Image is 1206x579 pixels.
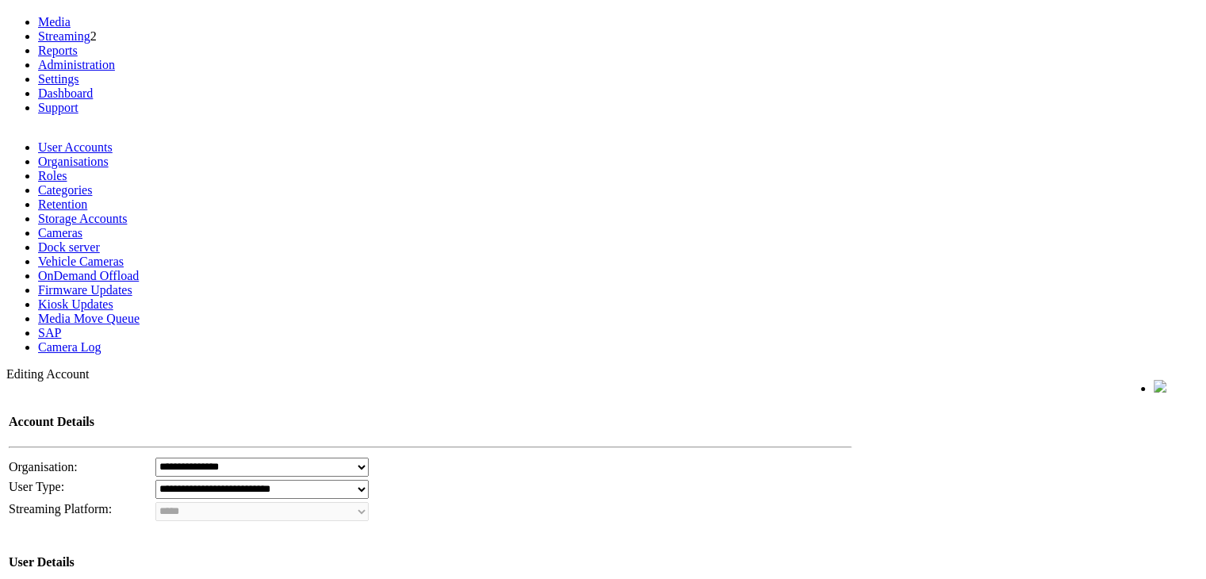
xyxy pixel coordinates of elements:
[38,197,87,211] a: Retention
[9,480,64,493] span: User Type:
[9,555,852,569] h4: User Details
[38,44,78,57] a: Reports
[38,101,78,114] a: Support
[38,269,139,282] a: OnDemand Offload
[38,86,93,100] a: Dashboard
[38,183,92,197] a: Categories
[38,29,90,43] a: Streaming
[921,381,1122,393] span: Welcome, System Administrator (Administrator)
[38,226,82,240] a: Cameras
[6,367,89,381] span: Editing Account
[90,29,97,43] span: 2
[38,72,79,86] a: Settings
[9,460,78,474] span: Organisation:
[38,340,101,354] a: Camera Log
[9,502,112,516] span: Streaming Platform:
[38,155,109,168] a: Organisations
[38,326,61,339] a: SAP
[38,169,67,182] a: Roles
[38,212,127,225] a: Storage Accounts
[9,415,852,429] h4: Account Details
[38,297,113,311] a: Kiosk Updates
[38,255,124,268] a: Vehicle Cameras
[38,140,113,154] a: User Accounts
[1154,380,1166,393] img: bell24.png
[38,58,115,71] a: Administration
[38,15,71,29] a: Media
[38,283,132,297] a: Firmware Updates
[38,312,140,325] a: Media Move Queue
[38,240,100,254] a: Dock server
